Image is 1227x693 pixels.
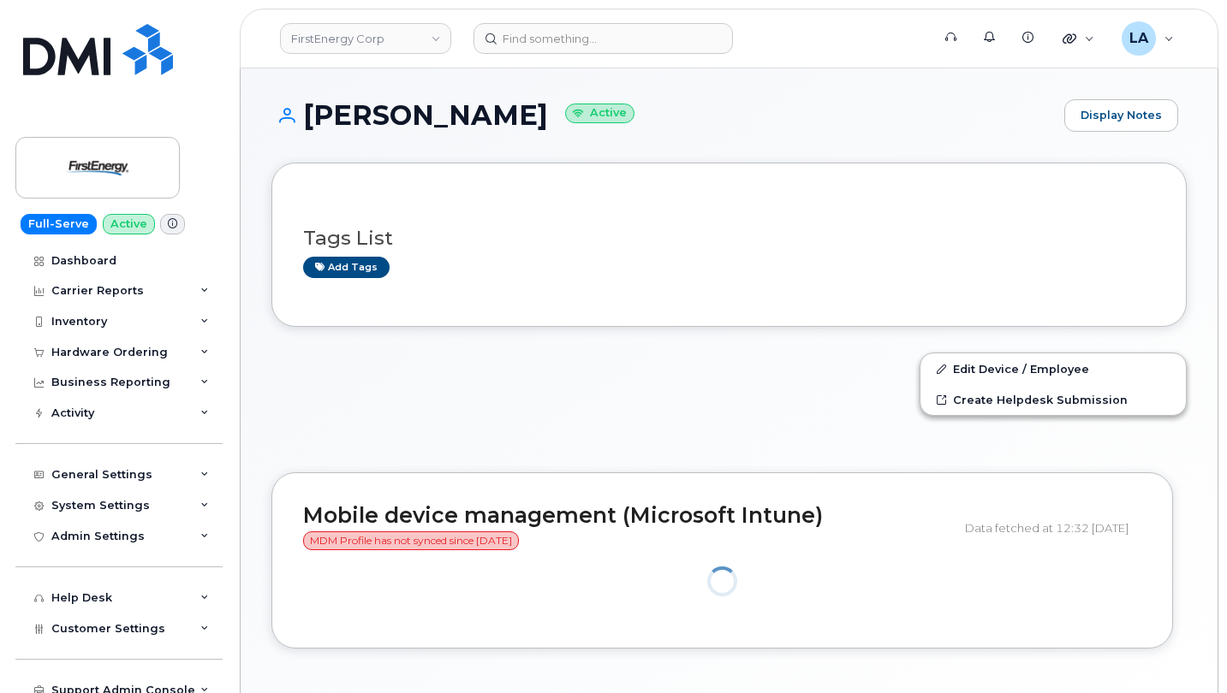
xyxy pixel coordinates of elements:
a: Add tags [303,257,390,278]
h2: Mobile device management (Microsoft Intune) [303,504,952,551]
a: Create Helpdesk Submission [920,384,1186,415]
span: MDM Profile has not synced since [DATE] [303,531,519,550]
small: Active [565,104,634,123]
h3: Tags List [303,228,1155,249]
h1: [PERSON_NAME] [271,100,1056,130]
a: Edit Device / Employee [920,353,1186,384]
a: Display Notes [1064,99,1178,132]
div: Data fetched at 12:32 [DATE] [965,512,1141,544]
